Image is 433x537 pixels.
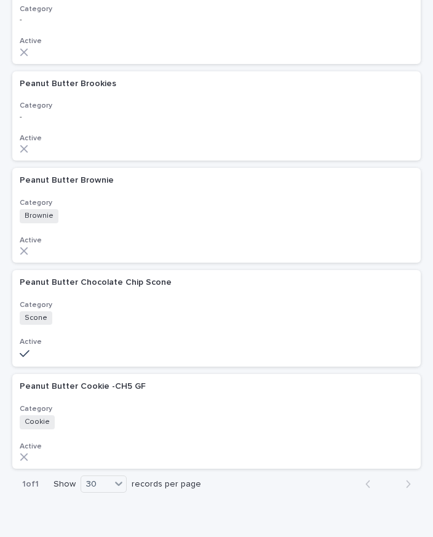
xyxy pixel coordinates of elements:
p: records per page [132,479,201,490]
button: Next [388,479,421,490]
h3: Category [20,198,413,208]
div: 30 [81,477,111,491]
h3: Active [20,36,413,46]
p: Peanut Butter Chocolate Chip Scone [20,275,174,288]
a: Peanut Butter BrookiesPeanut Butter Brookies Category-Active [12,71,421,161]
h3: Active [20,133,413,143]
h3: Category [20,404,413,414]
a: Peanut Butter BrowniePeanut Butter Brownie CategoryBrownieActive [12,168,421,263]
p: - [20,15,235,24]
p: - [20,113,235,121]
button: Back [356,479,388,490]
span: Brownie [20,209,58,223]
p: 1 of 1 [12,469,49,499]
p: Show [54,479,76,490]
h3: Category [20,4,413,14]
a: Peanut Butter Chocolate Chip SconePeanut Butter Chocolate Chip Scone CategorySconeActive [12,270,421,367]
p: Peanut Butter Brownie [20,173,116,186]
p: Peanut Butter Cookie -CH5 GF [20,379,148,392]
a: Peanut Butter Cookie -CH5 GFPeanut Butter Cookie -CH5 GF CategoryCookieActive [12,374,421,469]
h3: Active [20,442,413,451]
span: Scone [20,311,52,325]
h3: Active [20,337,413,347]
span: Cookie [20,415,55,429]
h3: Active [20,236,413,245]
p: Peanut Butter Brookies [20,76,119,89]
h3: Category [20,101,413,111]
h3: Category [20,300,413,310]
